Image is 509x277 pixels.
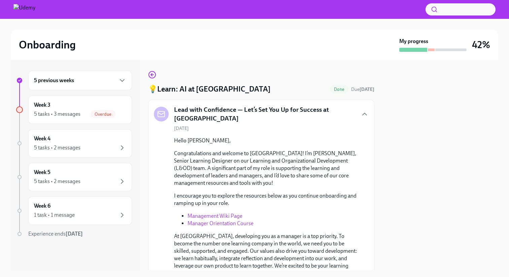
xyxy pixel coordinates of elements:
a: Week 61 task • 1 message [16,197,132,225]
h6: 5 previous weeks [34,77,74,84]
span: Experience ends [28,231,83,237]
strong: [DATE] [66,231,83,237]
span: Due [351,86,374,92]
span: Overdue [91,112,115,117]
img: Udemy [13,4,35,15]
h6: Week 3 [34,101,50,109]
span: Done [330,87,348,92]
div: 5 tasks • 3 messages [34,110,80,118]
a: Week 55 tasks • 2 messages [16,163,132,191]
strong: [DATE] [360,86,374,92]
div: 5 tasks • 2 messages [34,144,80,151]
p: Congratulations and welcome to [GEOGRAPHIC_DATA]! I’m [PERSON_NAME], Senior Learning Designer on ... [174,150,358,187]
h2: Onboarding [19,38,76,51]
p: Hello [PERSON_NAME], [174,137,358,144]
a: Week 35 tasks • 3 messagesOverdue [16,96,132,124]
a: Week 45 tasks • 2 messages [16,129,132,158]
strong: My progress [399,38,428,45]
div: 1 task • 1 message [34,211,75,219]
h4: 💡Learn: AI at [GEOGRAPHIC_DATA] [148,84,271,94]
a: Manager Orientation Course [188,220,253,227]
p: I encourage you to explore the resources below as you continue onboarding and ramping up in your ... [174,192,358,207]
span: [DATE] [174,125,189,132]
span: August 17th, 2025 10:00 [351,86,374,93]
h6: Week 4 [34,135,50,142]
a: Management Wiki Page [188,213,242,219]
h6: Week 5 [34,169,50,176]
p: At [GEOGRAPHIC_DATA], developing you as a manager is a top priority. To become the number one lea... [174,233,358,277]
h5: Lead with Confidence — Let’s Set You Up for Success at [GEOGRAPHIC_DATA] [174,105,355,123]
div: 5 previous weeks [28,71,132,90]
h6: Week 6 [34,202,50,210]
h3: 42% [472,39,490,51]
div: 5 tasks • 2 messages [34,178,80,185]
